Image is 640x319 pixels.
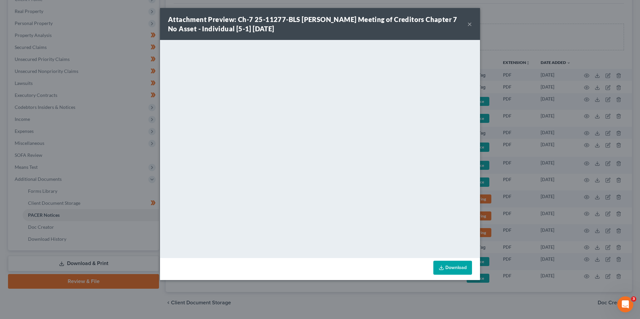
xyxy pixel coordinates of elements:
iframe: <object ng-attr-data='[URL][DOMAIN_NAME]' type='application/pdf' width='100%' height='650px'></ob... [160,40,480,256]
a: Download [433,261,472,275]
button: × [467,20,472,28]
iframe: Intercom live chat [617,296,633,312]
span: 3 [631,296,636,302]
strong: Attachment Preview: Ch-7 25-11277-BLS [PERSON_NAME] Meeting of Creditors Chapter 7 No Asset - Ind... [168,15,457,33]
